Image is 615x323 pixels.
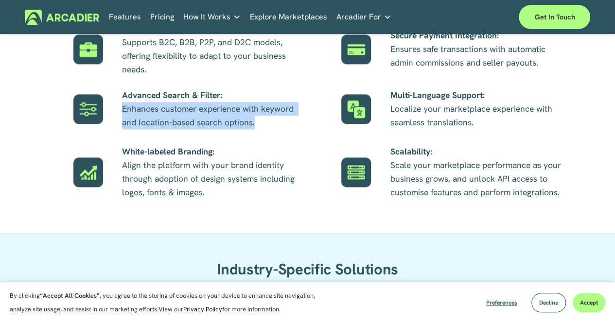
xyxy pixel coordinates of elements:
[183,10,241,25] a: folder dropdown
[336,10,381,24] span: Arcadier For
[122,22,298,76] p: Supports B2C, B2B, P2P, and D2C models, offering flexibility to adapt to your business needs.
[336,10,391,25] a: folder dropdown
[250,10,327,25] a: Explore Marketplaces
[531,293,566,312] button: Decline
[109,10,141,25] a: Features
[566,276,615,323] iframe: Chat Widget
[150,10,174,25] a: Pricing
[183,10,230,24] span: How It Works
[183,305,222,313] a: Privacy Policy
[390,146,432,157] strong: Scalability:
[390,29,566,69] p: Ensures safe transactions with automatic admin commissions and seller payouts.
[486,299,517,306] span: Preferences
[195,260,420,279] h2: Industry-Specific Solutions
[122,89,222,101] strong: Advanced Search & Filter:
[390,145,566,199] p: Scale your marketplace performance as your business grows, and unlock API access to customise fea...
[10,289,326,316] p: By clicking , you agree to the storing of cookies on your device to enhance site navigation, anal...
[390,88,566,129] p: Localize your marketplace experience with seamless translations.
[122,146,214,157] strong: White-labeled Branding:
[390,30,498,41] strong: Secure Payment Integration:
[390,89,484,101] strong: Multi-Language Support:
[122,145,298,199] p: Align the platform with your brand identity through adoption of design systems including logos, f...
[519,5,590,29] a: Get in touch
[539,299,558,306] span: Decline
[25,10,99,25] img: Arcadier
[479,293,525,312] button: Preferences
[122,88,298,129] p: Enhances customer experience with keyword and location-based search options.
[40,291,100,300] strong: “Accept All Cookies”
